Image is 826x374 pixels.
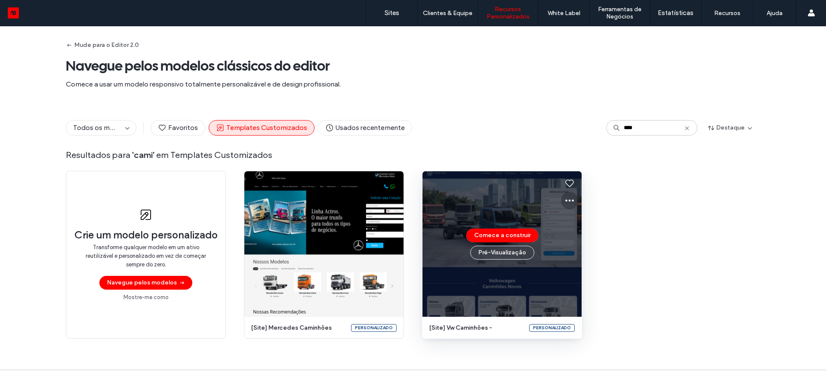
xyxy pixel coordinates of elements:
[351,324,397,332] div: Personalizado
[466,229,538,242] button: Comece a construir
[216,123,307,133] span: Templates Customizados
[209,120,314,136] button: Templates Customizados
[123,293,169,302] a: Mostre-me como
[158,123,198,133] span: Favoritos
[429,324,524,332] span: [site] vw caminhões -
[548,9,580,17] label: White Label
[151,120,205,136] button: Favoritos
[99,276,192,290] button: Navegue pelos modelos
[74,229,218,241] span: Crie um modelo personalizado
[66,149,760,161] span: Resultados para em Templates Customizados
[767,9,783,17] label: Ajuda
[83,243,208,269] span: Transforme qualquer modelo em um ativo reutilizável e personalizado em vez de começar sempre do z...
[701,121,760,135] button: Destaque
[714,9,740,17] label: Recursos
[66,57,760,74] span: Navegue pelos modelos clássicos do editor
[529,324,575,332] div: Personalizado
[251,324,346,332] span: [site] mercedes caminhões
[318,120,412,136] button: Usados recentemente
[66,38,139,52] button: Mude para o Editor 2.0
[590,6,650,20] label: Ferramentas de Negócios
[73,124,131,132] span: Todos os modelos
[385,9,399,17] label: Sites
[423,9,472,17] label: Clientes & Equipe
[132,150,154,160] span: ' cami '
[470,246,534,260] button: Pré-Visualizaçāo
[66,80,760,89] span: Comece a usar um modelo responsivo totalmente personalizável e de design profissional.
[658,9,693,17] label: Estatísticas
[478,6,538,20] label: Recursos Personalizados
[19,6,41,14] span: Ajuda
[325,123,405,133] span: Usados recentemente
[66,121,122,135] button: Todos os modelos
